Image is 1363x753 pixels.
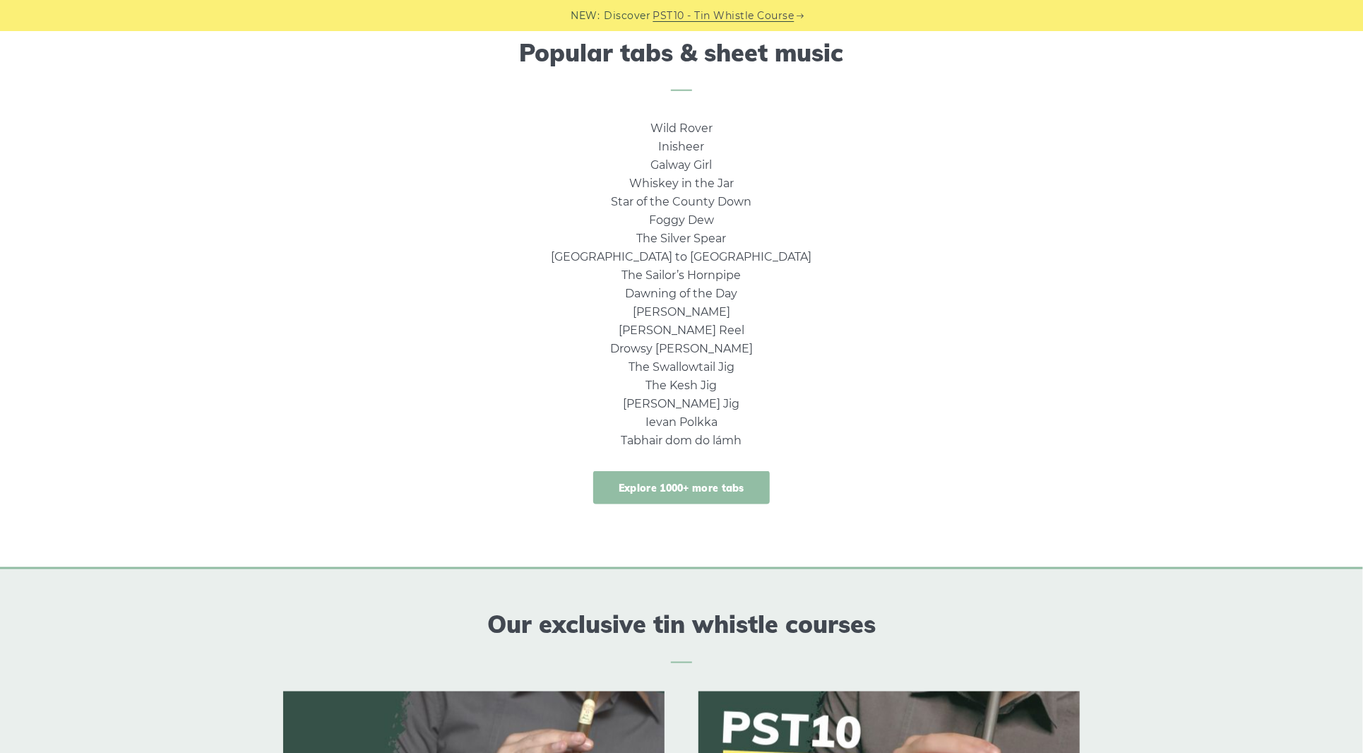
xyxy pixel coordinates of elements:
a: Wild Rover [650,121,713,135]
a: [PERSON_NAME] Reel [619,324,744,337]
a: Explore 1000+ more tabs [593,471,770,504]
h2: Popular tabs & sheet music [283,39,1080,92]
a: The Swallowtail Jig [629,360,734,374]
a: [PERSON_NAME] Jig [624,397,740,410]
a: The Kesh Jig [646,379,718,392]
a: The Silver Spear [637,232,727,245]
span: NEW: [571,8,600,24]
a: [PERSON_NAME] [633,305,730,319]
a: Tabhair dom do lámh [621,434,742,447]
a: PST10 - Tin Whistle Course [653,8,794,24]
a: [GEOGRAPHIC_DATA] to [GEOGRAPHIC_DATA] [552,250,812,263]
a: Inisheer [659,140,705,153]
a: Whiskey in the Jar [629,177,734,190]
a: Drowsy [PERSON_NAME] [610,342,753,355]
a: Galway Girl [651,158,713,172]
a: The Sailor’s Hornpipe [622,268,742,282]
span: Discover [605,8,651,24]
h2: Our exclusive tin whistle courses [283,610,1080,663]
a: Ievan Polkka [645,415,718,429]
a: Star of the County Down [612,195,752,208]
a: Foggy Dew [649,213,714,227]
a: Dawning of the Day [626,287,738,300]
